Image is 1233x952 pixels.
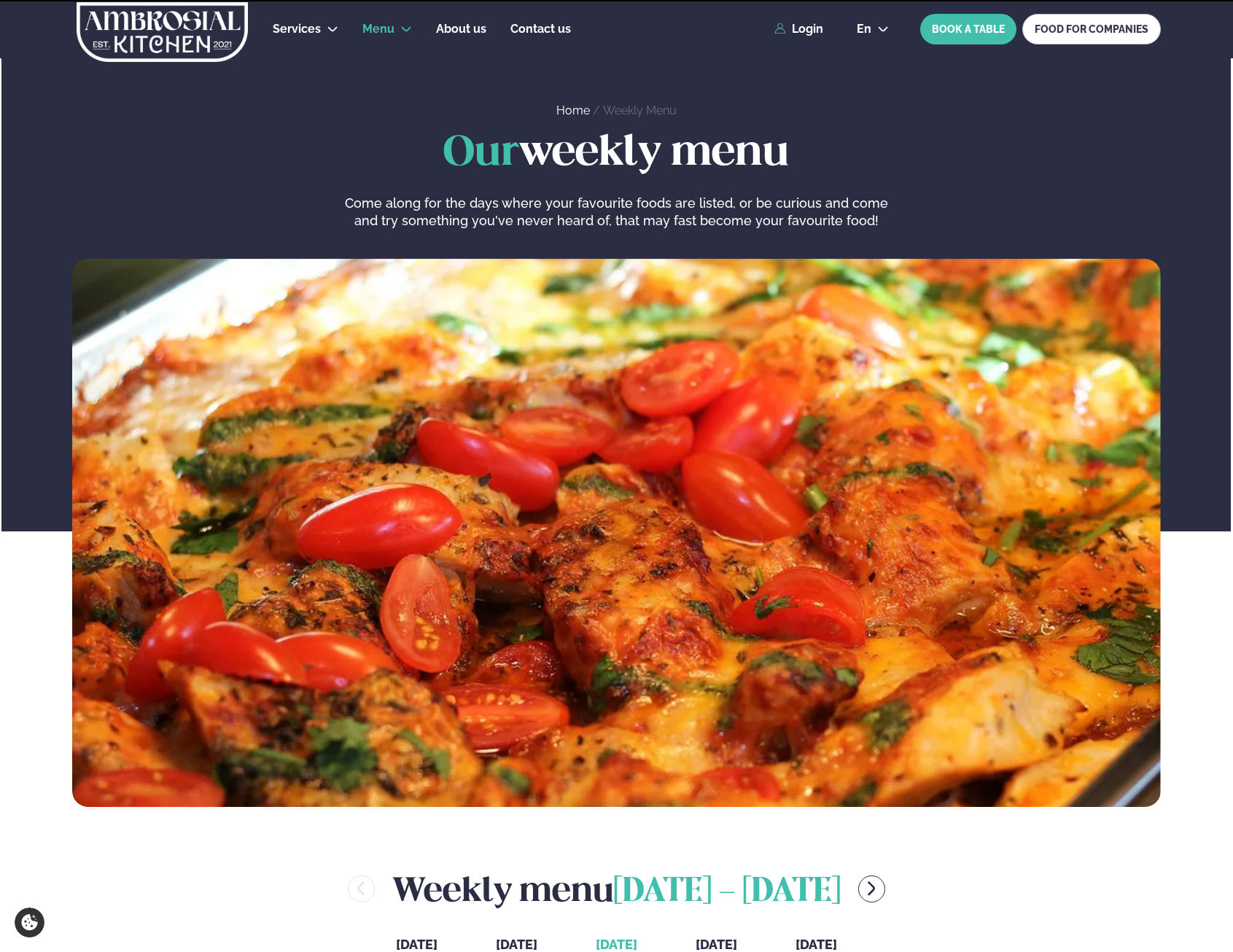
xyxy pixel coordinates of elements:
[613,876,841,908] span: [DATE] - [DATE]
[273,22,321,36] span: Services
[845,23,901,35] button: en
[436,20,486,38] a: About us
[496,937,537,952] span: [DATE]
[72,259,1161,807] img: image alt
[273,20,321,38] a: Services
[858,875,885,902] button: menu-btn-right
[362,20,394,38] a: Menu
[857,23,871,35] span: en
[920,14,1016,44] button: BOOK A TABLE
[443,133,519,173] span: Our
[436,22,486,36] span: About us
[696,937,737,952] span: [DATE]
[593,104,603,117] span: /
[362,22,394,36] span: Menu
[341,195,892,230] p: Come along for the days where your favourite foods are listed, or be curious and come and try som...
[392,865,841,913] h2: Weekly menu
[15,908,44,937] a: Cookie settings
[510,20,571,38] a: Contact us
[396,937,437,952] span: [DATE]
[75,2,249,62] img: logo
[603,104,677,117] a: Weekly Menu
[348,875,375,902] button: menu-btn-left
[1022,14,1161,44] a: FOOD FOR COMPANIES
[556,104,590,117] a: Home
[510,22,571,36] span: Contact us
[774,23,823,36] a: Login
[796,937,837,952] span: [DATE]
[72,130,1161,177] h1: weekly menu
